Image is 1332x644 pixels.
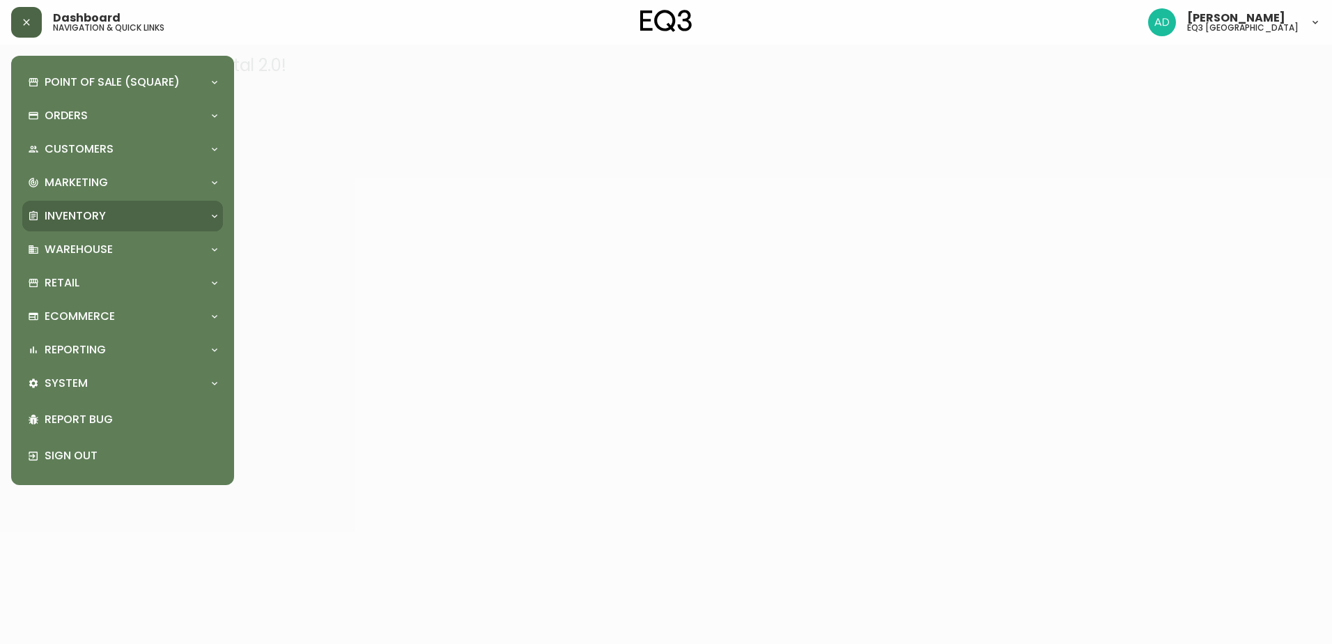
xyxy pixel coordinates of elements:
p: Ecommerce [45,309,115,324]
p: Retail [45,275,79,291]
span: Dashboard [53,13,121,24]
div: Warehouse [22,234,223,265]
p: System [45,376,88,391]
p: Report Bug [45,412,217,427]
p: Orders [45,108,88,123]
div: Sign Out [22,438,223,474]
div: Marketing [22,167,223,198]
h5: navigation & quick links [53,24,164,32]
p: Reporting [45,342,106,358]
div: Retail [22,268,223,298]
div: Customers [22,134,223,164]
p: Point of Sale (Square) [45,75,180,90]
img: 308eed972967e97254d70fe596219f44 [1148,8,1176,36]
img: logo [640,10,692,32]
div: Orders [22,100,223,131]
p: Warehouse [45,242,113,257]
p: Sign Out [45,448,217,463]
span: [PERSON_NAME] [1187,13,1285,24]
div: Reporting [22,335,223,365]
p: Customers [45,141,114,157]
div: Ecommerce [22,301,223,332]
div: Point of Sale (Square) [22,67,223,98]
div: Inventory [22,201,223,231]
p: Inventory [45,208,106,224]
div: System [22,368,223,399]
div: Report Bug [22,401,223,438]
p: Marketing [45,175,108,190]
h5: eq3 [GEOGRAPHIC_DATA] [1187,24,1299,32]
